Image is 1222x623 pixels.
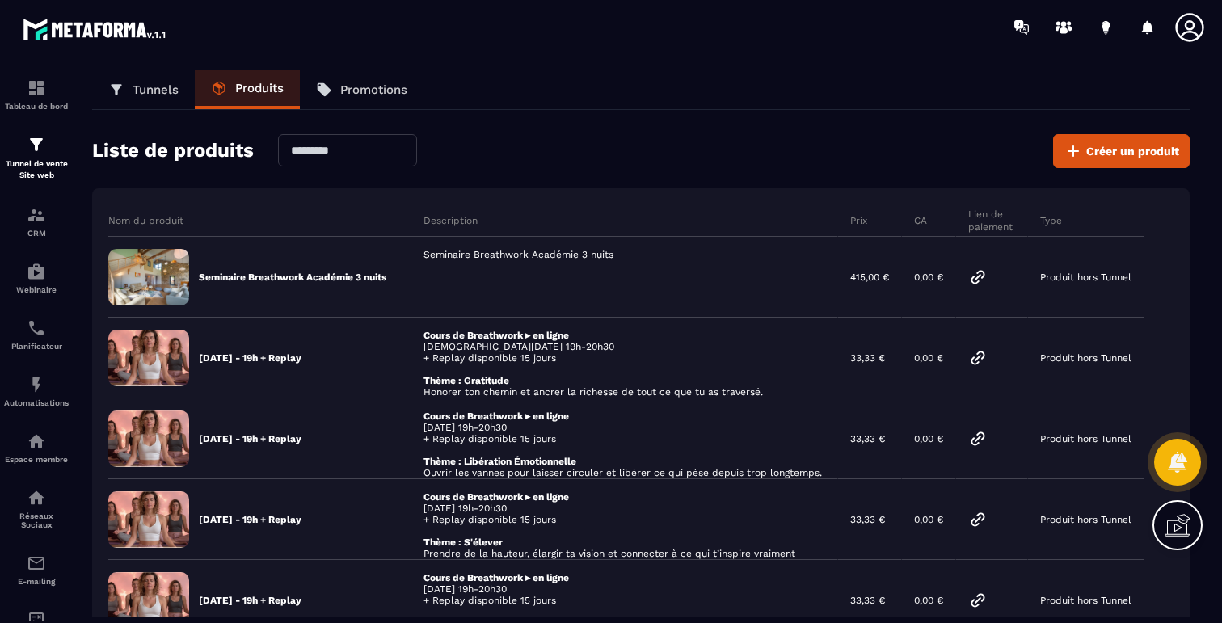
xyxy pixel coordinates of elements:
[968,208,1015,234] p: Lien de paiement
[914,214,927,227] p: CA
[4,577,69,586] p: E-mailing
[133,82,179,97] p: Tunnels
[27,78,46,98] img: formation
[108,410,189,467] img: 20a670ee35e0ffac1f33f548aac980a4.png
[340,82,407,97] p: Promotions
[108,249,189,305] img: 62a522fba455f7b1069152f0c7da0bb0.png
[27,318,46,338] img: scheduler
[4,193,69,250] a: formationformationCRM
[1040,352,1131,364] p: Produit hors Tunnel
[108,214,183,227] p: Nom du produit
[199,513,301,526] p: [DATE] - 19h + Replay
[27,262,46,281] img: automations
[4,511,69,529] p: Réseaux Sociaux
[1040,272,1131,283] p: Produit hors Tunnel
[199,271,386,284] p: Seminaire Breathwork Académie 3 nuits
[4,398,69,407] p: Automatisations
[423,214,478,227] p: Description
[27,135,46,154] img: formation
[1040,433,1131,444] p: Produit hors Tunnel
[4,229,69,238] p: CRM
[108,491,189,548] img: e6cfae6160d606ff03920ad6e3429aa8.png
[4,285,69,294] p: Webinaire
[27,554,46,573] img: email
[92,70,195,109] a: Tunnels
[27,431,46,451] img: automations
[1053,134,1190,168] button: Créer un produit
[300,70,423,109] a: Promotions
[1086,143,1179,159] span: Créer un produit
[4,66,69,123] a: formationformationTableau de bord
[4,541,69,598] a: emailemailE-mailing
[92,134,254,168] h2: Liste de produits
[27,488,46,507] img: social-network
[27,205,46,225] img: formation
[1040,595,1131,606] p: Produit hors Tunnel
[4,102,69,111] p: Tableau de bord
[4,342,69,351] p: Planificateur
[4,250,69,306] a: automationsautomationsWebinaire
[4,306,69,363] a: schedulerschedulerPlanificateur
[850,214,867,227] p: Prix
[4,363,69,419] a: automationsautomationsAutomatisations
[195,70,300,109] a: Produits
[4,455,69,464] p: Espace membre
[199,432,301,445] p: [DATE] - 19h + Replay
[199,351,301,364] p: [DATE] - 19h + Replay
[4,419,69,476] a: automationsautomationsEspace membre
[27,375,46,394] img: automations
[1040,514,1131,525] p: Produit hors Tunnel
[108,330,189,386] img: 12af4987c7c7d631e1a74ec5eae4f963.png
[23,15,168,44] img: logo
[235,81,284,95] p: Produits
[4,476,69,541] a: social-networksocial-networkRéseaux Sociaux
[1040,214,1062,227] p: Type
[4,123,69,193] a: formationformationTunnel de vente Site web
[4,158,69,181] p: Tunnel de vente Site web
[199,594,301,607] p: [DATE] - 19h + Replay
